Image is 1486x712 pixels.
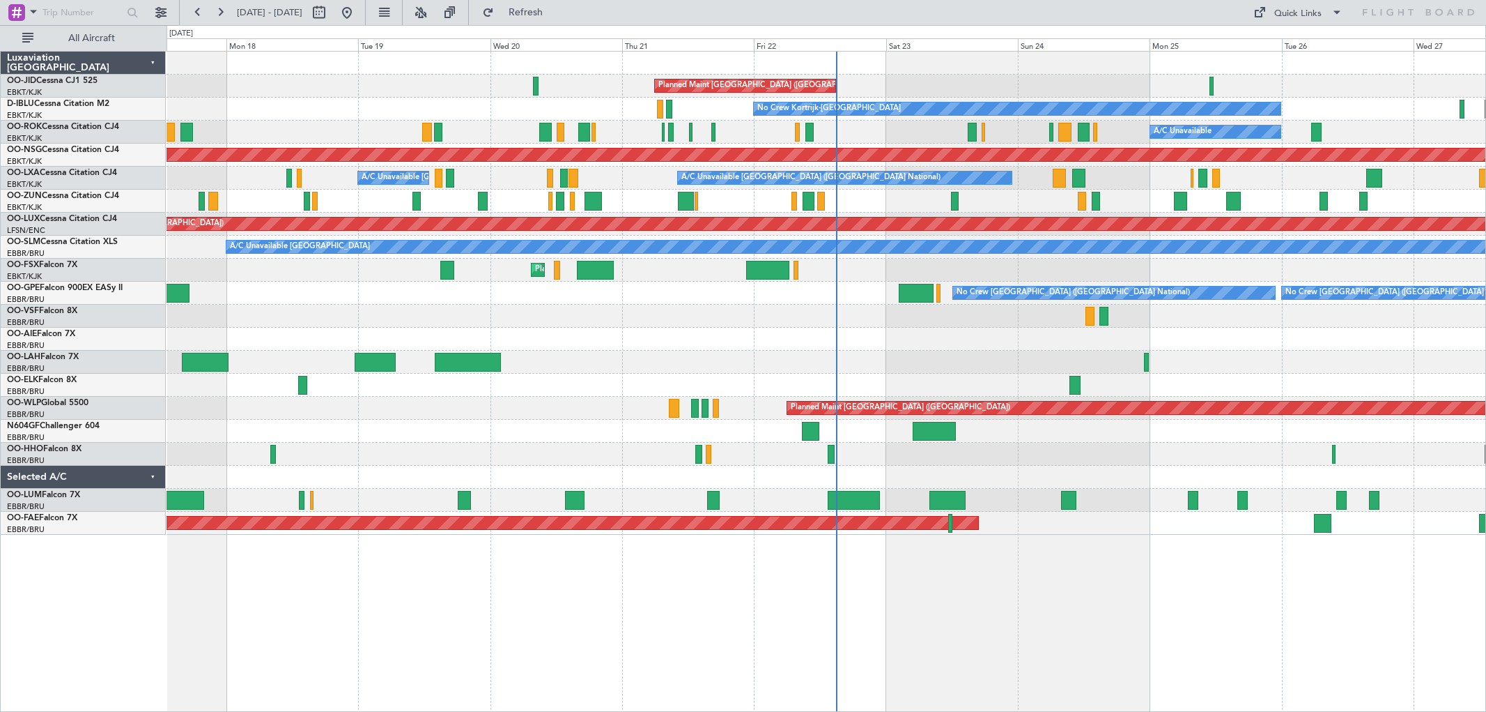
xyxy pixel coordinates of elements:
[1018,38,1150,51] div: Sun 24
[7,501,45,512] a: EBBR/BRU
[230,236,370,257] div: A/C Unavailable [GEOGRAPHIC_DATA]
[7,146,42,154] span: OO-NSG
[7,100,34,108] span: D-IBLU
[7,271,42,282] a: EBKT/KJK
[957,282,1190,303] div: No Crew [GEOGRAPHIC_DATA] ([GEOGRAPHIC_DATA] National)
[7,524,45,535] a: EBBR/BRU
[7,399,88,407] a: OO-WLPGlobal 5500
[7,376,77,384] a: OO-ELKFalcon 8X
[7,169,40,177] span: OO-LXA
[791,397,1010,418] div: Planned Maint [GEOGRAPHIC_DATA] ([GEOGRAPHIC_DATA])
[7,353,79,361] a: OO-LAHFalcon 7X
[1246,1,1349,24] button: Quick Links
[7,317,45,328] a: EBBR/BRU
[358,38,490,51] div: Tue 19
[7,123,42,131] span: OO-ROK
[7,422,100,430] a: N604GFChallenger 604
[622,38,754,51] div: Thu 21
[7,422,40,430] span: N604GF
[7,146,119,154] a: OO-NSGCessna Citation CJ4
[7,202,42,213] a: EBKT/KJK
[7,215,40,223] span: OO-LUX
[7,330,37,338] span: OO-AIE
[7,77,36,85] span: OO-JID
[7,225,45,236] a: LFSN/ENC
[1154,121,1212,142] div: A/C Unavailable
[7,307,77,315] a: OO-VSFFalcon 8X
[7,215,117,223] a: OO-LUXCessna Citation CJ4
[15,27,151,50] button: All Aircraft
[36,33,147,43] span: All Aircraft
[7,514,77,522] a: OO-FAEFalcon 7X
[7,169,117,177] a: OO-LXACessna Citation CJ4
[7,238,118,246] a: OO-SLMCessna Citation XLS
[7,294,45,305] a: EBBR/BRU
[7,248,45,259] a: EBBR/BRU
[7,261,39,269] span: OO-FSX
[7,192,119,200] a: OO-ZUNCessna Citation CJ4
[7,192,42,200] span: OO-ZUN
[7,353,40,361] span: OO-LAH
[1282,38,1414,51] div: Tue 26
[7,100,109,108] a: D-IBLUCessna Citation M2
[169,28,193,40] div: [DATE]
[7,179,42,190] a: EBKT/KJK
[7,261,77,269] a: OO-FSXFalcon 7X
[7,409,45,420] a: EBBR/BRU
[7,363,45,374] a: EBBR/BRU
[476,1,559,24] button: Refresh
[7,110,42,121] a: EBKT/KJK
[886,38,1018,51] div: Sat 23
[7,445,82,453] a: OO-HHOFalcon 8X
[7,399,41,407] span: OO-WLP
[658,75,878,96] div: Planned Maint [GEOGRAPHIC_DATA] ([GEOGRAPHIC_DATA])
[7,133,42,144] a: EBKT/KJK
[7,123,119,131] a: OO-ROKCessna Citation CJ4
[7,307,39,315] span: OO-VSF
[362,167,621,188] div: A/C Unavailable [GEOGRAPHIC_DATA] ([GEOGRAPHIC_DATA] National)
[7,87,42,98] a: EBKT/KJK
[42,2,123,23] input: Trip Number
[7,455,45,466] a: EBBR/BRU
[7,284,123,292] a: OO-GPEFalcon 900EX EASy II
[681,167,941,188] div: A/C Unavailable [GEOGRAPHIC_DATA] ([GEOGRAPHIC_DATA] National)
[7,514,39,522] span: OO-FAE
[7,238,40,246] span: OO-SLM
[226,38,358,51] div: Mon 18
[7,376,38,384] span: OO-ELK
[7,77,98,85] a: OO-JIDCessna CJ1 525
[7,432,45,443] a: EBBR/BRU
[1274,7,1322,21] div: Quick Links
[754,38,885,51] div: Fri 22
[7,491,80,499] a: OO-LUMFalcon 7X
[535,259,697,280] div: Planned Maint Kortrijk-[GEOGRAPHIC_DATA]
[490,38,622,51] div: Wed 20
[7,386,45,397] a: EBBR/BRU
[7,284,40,292] span: OO-GPE
[237,6,302,19] span: [DATE] - [DATE]
[7,330,75,338] a: OO-AIEFalcon 7X
[7,156,42,167] a: EBKT/KJK
[7,445,43,453] span: OO-HHO
[7,340,45,351] a: EBBR/BRU
[1150,38,1281,51] div: Mon 25
[7,491,42,499] span: OO-LUM
[497,8,555,17] span: Refresh
[757,98,901,119] div: No Crew Kortrijk-[GEOGRAPHIC_DATA]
